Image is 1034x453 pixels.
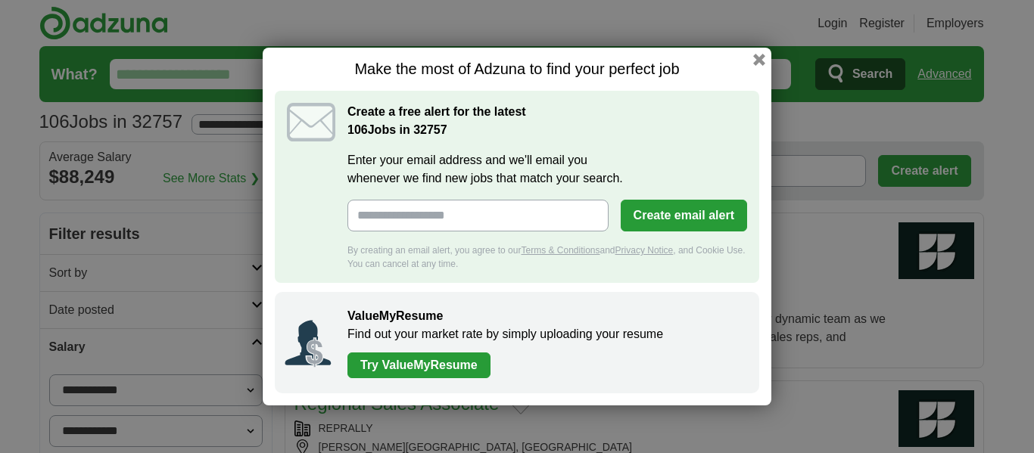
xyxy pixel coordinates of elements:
h1: Make the most of Adzuna to find your perfect job [275,60,759,79]
button: Create email alert [621,200,747,231]
a: Privacy Notice [615,245,674,256]
div: By creating an email alert, you agree to our and , and Cookie Use. You can cancel at any time. [347,244,747,271]
h2: ValueMyResume [347,307,744,325]
img: icon_email.svg [287,103,335,141]
p: Find out your market rate by simply uploading your resume [347,325,744,343]
a: Try ValueMyResume [347,352,491,378]
label: Enter your email address and we'll email you whenever we find new jobs that match your search. [347,151,747,188]
h2: Create a free alert for the latest [347,103,747,139]
strong: Jobs in 32757 [347,123,447,136]
span: 106 [347,121,368,139]
a: Terms & Conditions [521,245,600,256]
